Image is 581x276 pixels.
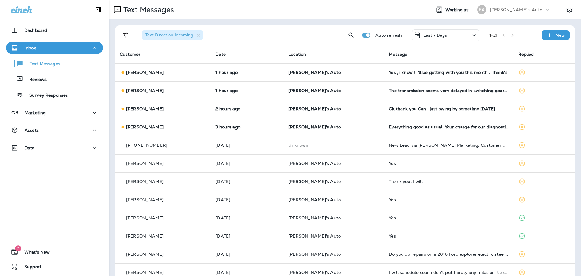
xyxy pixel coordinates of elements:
[15,245,21,251] span: 7
[389,52,407,57] span: Message
[288,233,341,239] span: [PERSON_NAME]'s Auto
[6,88,103,101] button: Survey Responses
[215,161,279,166] p: Sep 30, 2025 12:16 PM
[6,142,103,154] button: Data
[25,145,35,150] p: Data
[556,33,565,38] p: New
[389,106,508,111] div: Ok thank you Can i just swing by sometime tomorrow
[423,33,447,38] p: Last 7 Days
[126,270,164,275] p: [PERSON_NAME]
[90,4,107,16] button: Collapse Sidebar
[126,125,164,129] p: [PERSON_NAME]
[490,7,542,12] p: [PERSON_NAME]'s Auto
[24,28,47,33] p: Dashboard
[215,106,279,111] p: Oct 1, 2025 02:00 PM
[288,70,341,75] span: [PERSON_NAME]'s Auto
[288,251,341,257] span: [PERSON_NAME]'s Auto
[24,61,60,67] p: Text Messages
[215,70,279,75] p: Oct 1, 2025 02:54 PM
[121,5,174,14] p: Text Messages
[6,124,103,136] button: Assets
[25,45,36,50] p: Inbox
[288,179,341,184] span: [PERSON_NAME]'s Auto
[389,197,508,202] div: Yes
[142,30,203,40] div: Text Direction:Incoming
[288,270,341,275] span: [PERSON_NAME]'s Auto
[288,143,379,148] p: This customer does not have a last location and the phone number they messaged is not assigned to...
[126,197,164,202] p: [PERSON_NAME]
[126,70,164,75] p: [PERSON_NAME]
[6,261,103,273] button: Support
[126,215,164,220] p: [PERSON_NAME]
[6,57,103,70] button: Text Messages
[23,93,68,98] p: Survey Responses
[25,110,46,115] p: Marketing
[389,252,508,257] div: Do you do repairs on a 2016 Ford explorer electric steering assist? Seems the power steering is i...
[215,52,226,57] span: Date
[345,29,357,41] button: Search Messages
[25,128,39,133] p: Assets
[126,143,167,148] p: [PHONE_NUMBER]
[288,124,341,130] span: [PERSON_NAME]'s Auto
[215,88,279,93] p: Oct 1, 2025 02:51 PM
[126,88,164,93] p: [PERSON_NAME]
[126,106,164,111] p: [PERSON_NAME]
[564,4,575,15] button: Settings
[126,161,164,166] p: [PERSON_NAME]
[6,24,103,36] button: Dashboard
[215,143,279,148] p: Sep 30, 2025 12:46 PM
[18,250,50,257] span: What's New
[389,70,508,75] div: Yes , i know ! I'll be getting with you this month . Thank's
[288,52,306,57] span: Location
[288,161,341,166] span: [PERSON_NAME]'s Auto
[389,234,508,238] div: Yes
[6,73,103,85] button: Reviews
[215,197,279,202] p: Sep 28, 2025 03:27 PM
[6,42,103,54] button: Inbox
[6,246,103,258] button: 7What's New
[389,161,508,166] div: Yes
[288,88,341,93] span: [PERSON_NAME]'s Auto
[389,179,508,184] div: Thank you. I will
[120,52,140,57] span: Customer
[23,77,47,83] p: Reviews
[445,7,471,12] span: Working as:
[215,234,279,238] p: Sep 28, 2025 11:17 AM
[477,5,486,14] div: EA
[389,88,508,93] div: The transmission seems very delayed in switching gears. The rpm ramps up to the red and hesitates...
[126,234,164,238] p: [PERSON_NAME]
[389,125,508,129] div: Everything good as usual. Your charge for our diagnostic service was very reasonable-can't thank ...
[215,179,279,184] p: Sep 30, 2025 11:38 AM
[288,197,341,202] span: [PERSON_NAME]'s Auto
[489,33,498,38] div: 1 - 21
[389,270,508,275] div: I will schedule soon i don't put hardly any miles on it as I drive my vehicle only on the weekend...
[215,252,279,257] p: Sep 27, 2025 09:22 PM
[120,29,132,41] button: Filters
[389,215,508,220] div: Yes
[215,215,279,220] p: Sep 28, 2025 12:01 PM
[18,264,41,271] span: Support
[288,106,341,111] span: [PERSON_NAME]'s Auto
[375,33,402,38] p: Auto refresh
[389,143,508,148] div: New Lead via Merrick Marketing, Customer Name: Todd M., Contact info: 5133798236, Job Info: Timin...
[215,270,279,275] p: Sep 27, 2025 11:27 AM
[288,215,341,221] span: [PERSON_NAME]'s Auto
[215,125,279,129] p: Oct 1, 2025 01:18 PM
[126,252,164,257] p: [PERSON_NAME]
[145,32,193,38] span: Text Direction : Incoming
[6,107,103,119] button: Marketing
[518,52,534,57] span: Replied
[126,179,164,184] p: [PERSON_NAME]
